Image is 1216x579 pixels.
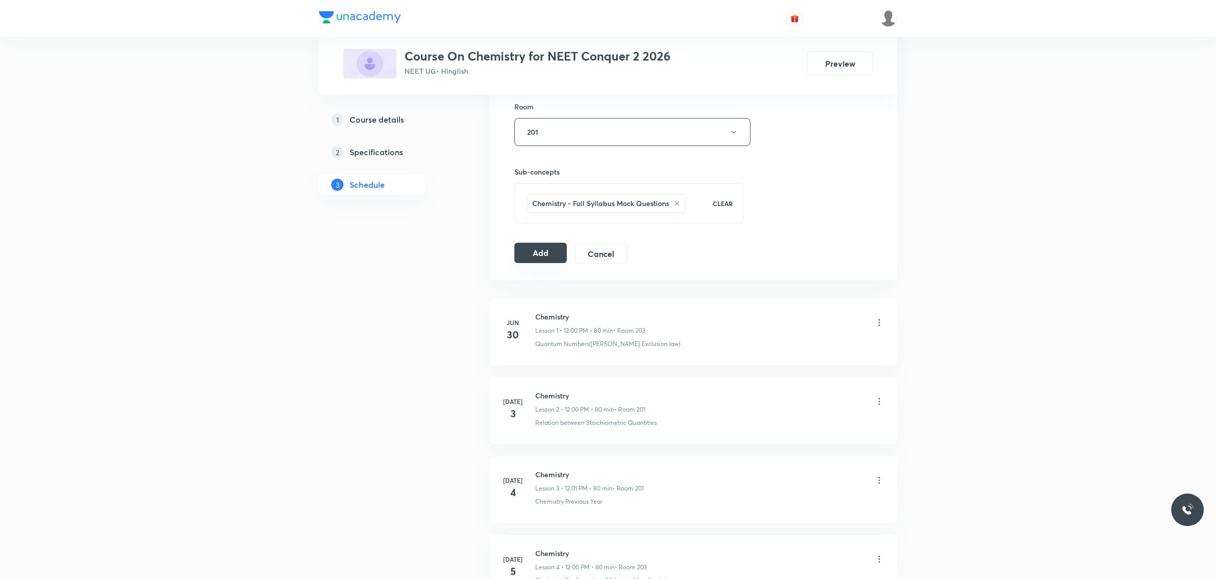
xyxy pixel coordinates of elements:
h4: 4 [503,485,523,500]
img: avatar [790,14,799,23]
h6: Chemistry - Full Syllabus Mock Questions [532,198,669,209]
p: Lesson 2 • 12:00 PM • 80 min [535,405,614,414]
p: 2 [331,146,343,158]
p: Lesson 3 • 12:01 PM • 80 min [535,484,613,493]
p: CLEAR [713,199,733,208]
img: ttu [1181,504,1194,516]
h6: Jun [503,318,523,327]
img: Company Logo [319,11,401,23]
p: Relation between Stoichiometric Quantities [535,418,657,427]
p: • Room 203 [615,563,647,572]
h6: [DATE] [503,555,523,564]
button: Preview [807,51,873,76]
button: Add [514,243,567,263]
a: 1Course details [319,109,457,130]
h6: Room [514,101,534,112]
p: 1 [331,113,343,126]
h4: 3 [503,406,523,421]
button: Cancel [575,244,627,264]
p: Lesson 1 • 12:00 PM • 80 min [535,326,613,335]
h5: Course details [350,113,404,126]
h6: Sub-concepts [514,166,743,177]
p: 3 [331,179,343,191]
p: • Room 201 [613,484,644,493]
p: • Room 201 [614,405,645,414]
p: Chemistry Previous Year [535,497,602,506]
h6: Chemistry [535,311,645,322]
img: AC865A53-B24A-423B-A906-F80A06BFC254_plus.png [343,49,396,78]
p: Lesson 4 • 12:00 PM • 80 min [535,563,615,572]
p: NEET UG • Hinglish [404,66,671,76]
h6: Chemistry [535,469,644,480]
a: 2Specifications [319,142,457,162]
h3: Course On Chemistry for NEET Conquer 2 2026 [404,49,671,64]
button: 201 [514,118,750,146]
a: Company Logo [319,11,401,26]
h4: 30 [503,327,523,342]
p: • Room 203 [613,326,645,335]
h6: [DATE] [503,476,523,485]
button: avatar [787,10,803,26]
h6: [DATE] [503,397,523,406]
img: UNACADEMY [880,10,897,27]
h6: Chemistry [535,390,645,401]
h6: Chemistry [535,548,647,559]
h5: Schedule [350,179,385,191]
h5: Specifications [350,146,403,158]
h4: 5 [503,564,523,579]
p: Quantum Numbers([PERSON_NAME] Exclusion law) [535,339,680,349]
